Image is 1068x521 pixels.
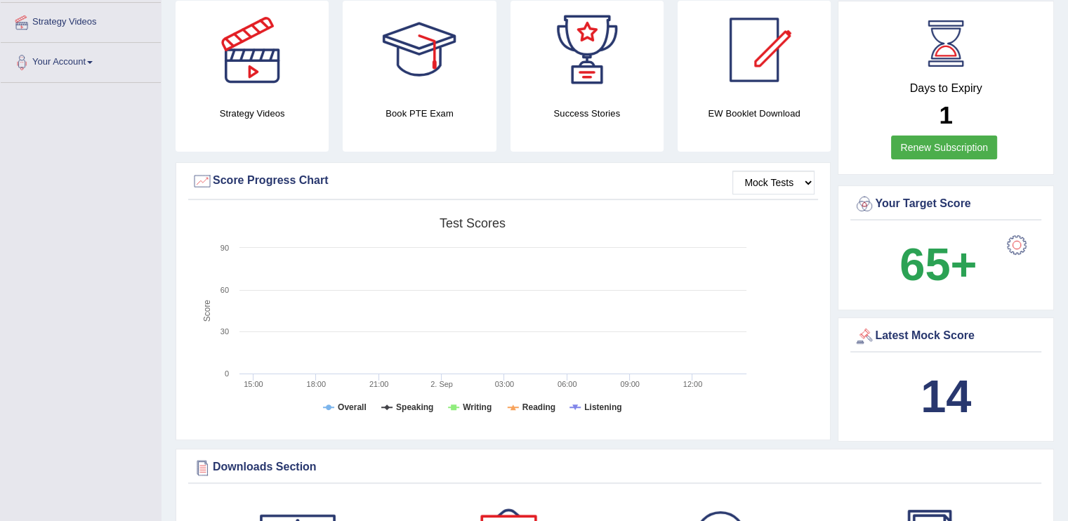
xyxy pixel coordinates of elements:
[176,106,329,121] h4: Strategy Videos
[220,286,229,294] text: 60
[921,371,971,422] b: 14
[1,43,161,78] a: Your Account
[220,327,229,336] text: 30
[244,380,263,388] text: 15:00
[225,369,229,378] text: 0
[338,402,367,412] tspan: Overall
[522,402,555,412] tspan: Reading
[620,380,640,388] text: 09:00
[192,457,1038,478] div: Downloads Section
[854,194,1038,215] div: Your Target Score
[343,106,496,121] h4: Book PTE Exam
[192,171,815,192] div: Score Progress Chart
[678,106,831,121] h4: EW Booklet Download
[369,380,389,388] text: 21:00
[307,380,327,388] text: 18:00
[463,402,492,412] tspan: Writing
[939,101,952,128] b: 1
[854,326,1038,347] div: Latest Mock Score
[396,402,433,412] tspan: Speaking
[891,136,997,159] a: Renew Subscription
[1,3,161,38] a: Strategy Videos
[510,106,664,121] h4: Success Stories
[440,216,506,230] tspan: Test scores
[854,82,1038,95] h4: Days to Expiry
[220,244,229,252] text: 90
[202,300,212,322] tspan: Score
[558,380,577,388] text: 06:00
[430,380,453,388] tspan: 2. Sep
[584,402,621,412] tspan: Listening
[899,239,977,290] b: 65+
[683,380,703,388] text: 12:00
[495,380,515,388] text: 03:00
